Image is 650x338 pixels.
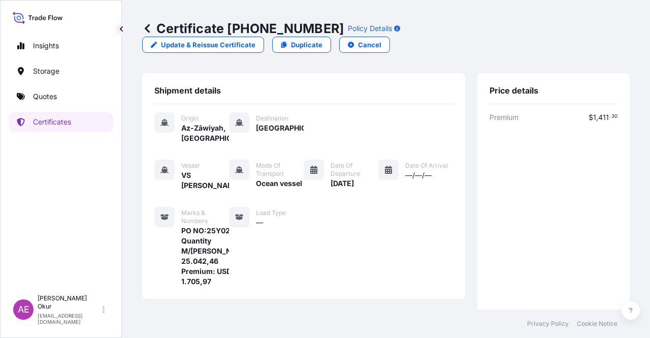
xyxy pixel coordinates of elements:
[181,123,229,143] span: Az-Zāwiyah, [GEOGRAPHIC_DATA]
[181,209,229,225] span: Marks & Numbers
[181,226,229,287] span: PO NO:25Y0221600 Quantity M/[PERSON_NAME]: 25.042,46 Premium: USD 1.705,97
[181,114,199,122] span: Origin
[33,66,59,76] p: Storage
[9,36,113,56] a: Insights
[9,61,113,81] a: Storage
[33,41,59,51] p: Insights
[38,294,101,311] p: [PERSON_NAME] Okur
[593,114,596,121] span: 1
[9,112,113,132] a: Certificates
[490,112,518,122] span: Premium
[154,85,221,96] span: Shipment details
[598,114,609,121] span: 411
[256,218,263,228] span: —
[331,162,378,178] span: Date of Departure
[256,209,286,217] span: Load Type
[611,115,617,118] span: 30
[256,114,288,122] span: Destination
[256,123,304,133] span: [GEOGRAPHIC_DATA]
[181,162,200,170] span: Vessel
[18,304,29,315] span: AE
[405,162,448,170] span: Date of Arrival
[339,37,390,53] button: Cancel
[589,114,593,121] span: $
[490,85,538,96] span: Price details
[38,313,101,325] p: [EMAIL_ADDRESS][DOMAIN_NAME]
[405,170,432,180] span: —/—/—
[609,115,611,118] span: .
[181,170,229,191] span: VS [PERSON_NAME]
[272,37,331,53] a: Duplicate
[577,320,617,328] a: Cookie Notice
[256,162,304,178] span: Mode of Transport
[291,40,322,50] p: Duplicate
[331,178,354,189] span: [DATE]
[33,91,57,102] p: Quotes
[142,20,344,37] p: Certificate [PHONE_NUMBER]
[256,178,302,189] span: Ocean vessel
[358,40,381,50] p: Cancel
[596,114,598,121] span: ,
[348,23,392,34] p: Policy Details
[527,320,569,328] a: Privacy Policy
[142,37,264,53] a: Update & Reissue Certificate
[9,86,113,107] a: Quotes
[33,117,71,127] p: Certificates
[161,40,255,50] p: Update & Reissue Certificate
